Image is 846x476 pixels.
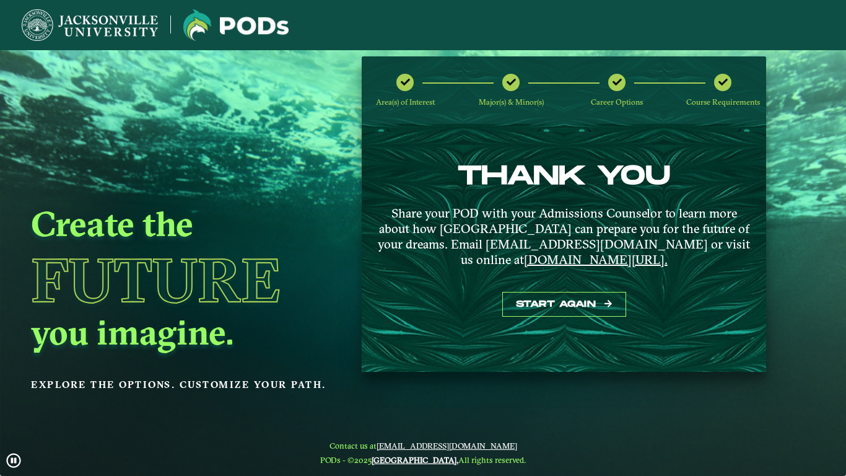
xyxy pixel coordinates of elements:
[5,5,259,16] div: Home
[31,376,333,394] p: Explore the options. Customize your path.
[31,250,333,311] h1: Future
[377,441,517,451] a: [EMAIL_ADDRESS][DOMAIN_NAME]
[5,29,841,40] div: Sort A > Z
[502,292,626,317] button: Start again
[368,161,760,192] h3: THANK YOU
[5,85,841,96] div: Sign out
[372,455,458,465] a: [GEOGRAPHIC_DATA].
[377,205,751,267] p: Share your POD with your Admissions Counselor to learn more about how [GEOGRAPHIC_DATA] can prepa...
[5,51,841,63] div: Move To ...
[5,40,841,51] div: Sort New > Old
[591,97,643,107] span: Career Options
[183,9,289,41] img: Jacksonville University logo
[524,252,668,267] a: [DOMAIN_NAME][URL].
[22,9,158,41] img: Jacksonville University logo
[31,311,333,354] h2: you imagine.
[31,202,333,245] h2: Create the
[320,441,526,451] span: Contact us at
[376,97,435,107] span: Area(s) of Interest
[5,63,841,74] div: Delete
[686,97,760,107] span: Course Requirements
[479,97,544,107] span: Major(s) & Minor(s)
[320,455,526,465] span: PODs - ©2025 All rights reserved.
[5,74,841,85] div: Options
[5,16,115,29] input: Search outlines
